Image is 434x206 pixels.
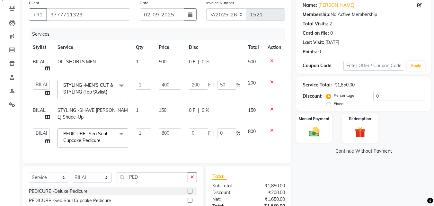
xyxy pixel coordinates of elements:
[334,101,343,107] label: Fixed
[303,30,329,37] div: Card on file:
[202,58,209,65] span: 0 %
[213,82,215,88] span: |
[58,107,128,120] span: STYLING -SHAVE [PERSON_NAME] Shape-Up
[208,189,249,196] div: Discount:
[249,183,290,189] div: ₹1,850.00
[329,21,332,27] div: 2
[159,59,166,65] span: 500
[236,82,240,88] span: %
[29,197,111,204] div: PEDICURE -Sea Soul Cupcake Pedicure
[213,130,215,137] span: |
[29,40,54,55] th: Stylist
[244,40,264,55] th: Total
[325,39,339,46] div: [DATE]
[248,129,256,134] span: 800
[30,28,290,40] div: Services
[349,116,371,122] label: Redemption
[249,189,290,196] div: ₹200.00
[318,2,354,9] a: [PERSON_NAME]
[330,30,333,37] div: 0
[334,93,354,98] label: Percentage
[318,49,321,55] div: 0
[117,172,188,182] input: Search or Scan
[343,61,404,71] input: Enter Offer / Coupon Code
[136,107,138,113] span: 1
[236,130,240,137] span: %
[54,40,132,55] th: Service
[303,11,424,18] div: No Active Membership
[351,126,369,139] img: _gift.svg
[33,59,46,65] span: BILAL
[303,49,317,55] div: Points:
[136,59,138,65] span: 1
[58,59,96,65] span: OIL SHORTS MEN
[303,93,323,100] div: Discount:
[46,8,130,21] input: Search by Name/Mobile/Email/Code
[303,82,332,88] div: Service Total:
[101,138,103,143] a: x
[334,82,355,88] div: ₹1,850.00
[303,2,317,9] div: Name:
[33,107,46,113] span: BILAL
[248,80,256,86] span: 200
[208,183,249,189] div: Sub Total:
[155,40,185,55] th: Price
[299,116,330,122] label: Manual Payment
[159,107,166,113] span: 150
[407,61,425,71] button: Apply
[248,59,256,65] span: 500
[303,21,328,27] div: Total Visits:
[212,173,227,180] span: Total
[303,62,343,69] div: Coupon Code
[208,82,211,88] span: F
[306,126,323,138] img: _cash.svg
[202,107,209,114] span: 0 %
[198,58,199,65] span: |
[249,196,290,203] div: ₹1,650.00
[208,196,249,203] div: Net:
[189,107,195,114] span: 0 F
[264,40,285,55] th: Action
[29,8,47,21] button: +91
[107,89,110,95] a: x
[208,130,211,137] span: F
[303,11,331,18] div: Membership:
[63,131,107,143] span: PEDICURE -Sea Soul Cupcake Pedicure
[248,107,256,113] span: 150
[63,82,113,95] span: STYLING -MEN'S CUT & STYLING (Top Stylist)
[185,40,244,55] th: Disc
[198,107,199,114] span: |
[29,188,88,195] div: PEDICURE -Deluxe Pedicure
[189,58,195,65] span: 0 F
[132,40,155,55] th: Qty
[297,148,430,155] a: Continue Without Payment
[303,39,324,46] div: Last Visit:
